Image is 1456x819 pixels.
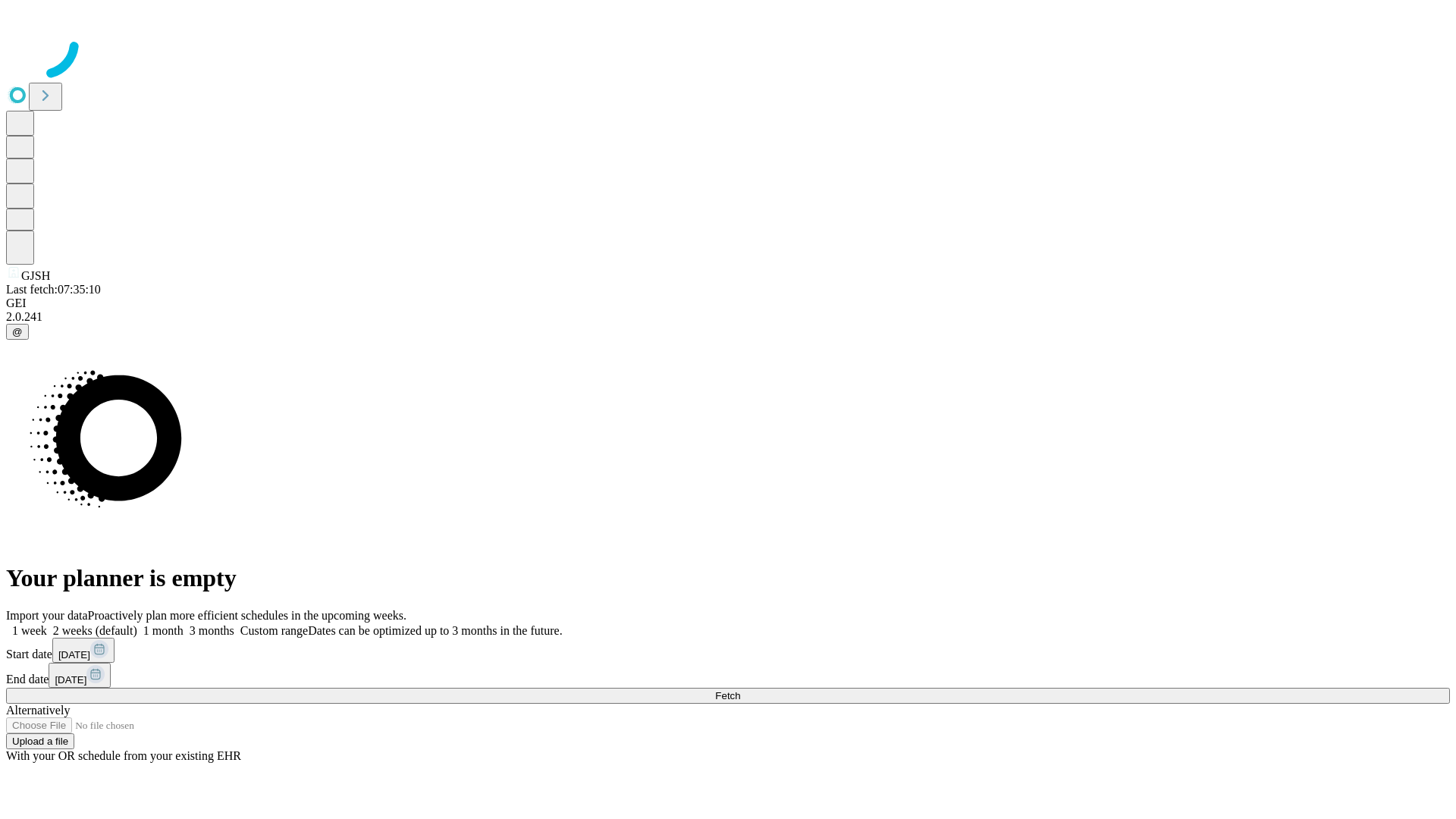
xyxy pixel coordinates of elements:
[6,638,1450,663] div: Start date
[715,690,740,701] span: Fetch
[58,649,90,661] span: [DATE]
[21,269,50,282] span: GJSH
[6,310,1450,324] div: 2.0.241
[53,624,137,637] span: 2 weeks (default)
[52,638,115,663] button: [DATE]
[6,688,1450,704] button: Fetch
[6,297,1450,310] div: GEI
[6,704,70,717] span: Alternatively
[6,749,241,762] span: With your OR schedule from your existing EHR
[55,674,86,686] span: [DATE]
[12,326,23,337] span: @
[12,624,47,637] span: 1 week
[88,609,406,622] span: Proactively plan more efficient schedules in the upcoming weeks.
[6,564,1450,592] h1: Your planner is empty
[6,733,74,749] button: Upload a file
[49,663,111,688] button: [DATE]
[6,609,88,622] span: Import your data
[6,324,29,340] button: @
[6,283,101,296] span: Last fetch: 07:35:10
[240,624,308,637] span: Custom range
[6,663,1450,688] div: End date
[308,624,562,637] span: Dates can be optimized up to 3 months in the future.
[190,624,234,637] span: 3 months
[143,624,184,637] span: 1 month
